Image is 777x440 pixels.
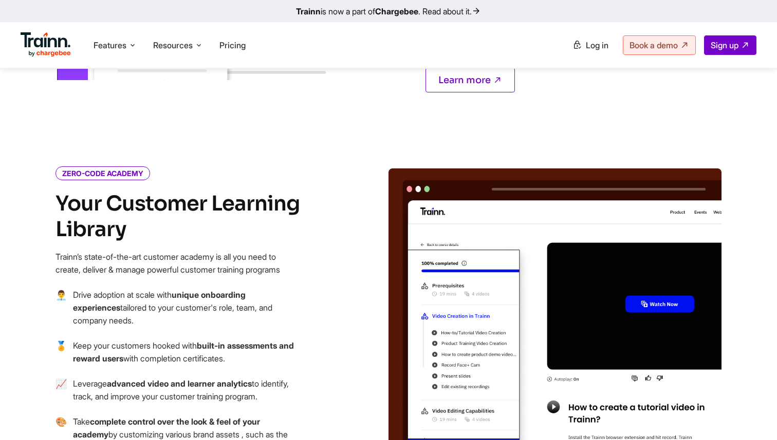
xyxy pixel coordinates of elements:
a: Learn more [425,68,515,92]
span: Resources [153,40,193,51]
a: Book a demo [623,35,696,55]
b: advanced video and learner analytics [107,378,252,389]
b: Trainn [296,6,321,16]
span: → [55,339,67,377]
i: ZERO-CODE ACADEMY [55,166,150,180]
span: Sign up [711,40,738,50]
b: Chargebee [375,6,418,16]
a: Log in [566,36,615,54]
span: → [55,289,67,339]
p: Leverage to identify, track, and improve your customer training program. [73,377,302,403]
h4: Your Customer Learning Library [55,191,302,242]
img: Trainn Logo [21,32,71,57]
b: complete control over the look & feel of your academy [73,416,260,439]
iframe: Chat Widget [726,391,777,440]
a: Pricing [219,40,246,50]
span: → [55,377,67,415]
span: Book a demo [630,40,678,50]
p: Keep your customers hooked with with completion certificates. [73,339,302,365]
span: Features [94,40,126,51]
span: Log in [586,40,608,50]
b: built-in assessments and reward users [73,340,294,364]
p: Drive adoption at scale with tailored to your customer's role, team, and company needs. [73,289,302,327]
p: Trainn’s state-of-the-art customer academy is all you need to create, deliver & manage powerful c... [55,251,302,276]
b: unique onboarding experiences [73,290,246,313]
a: Sign up [704,35,756,55]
